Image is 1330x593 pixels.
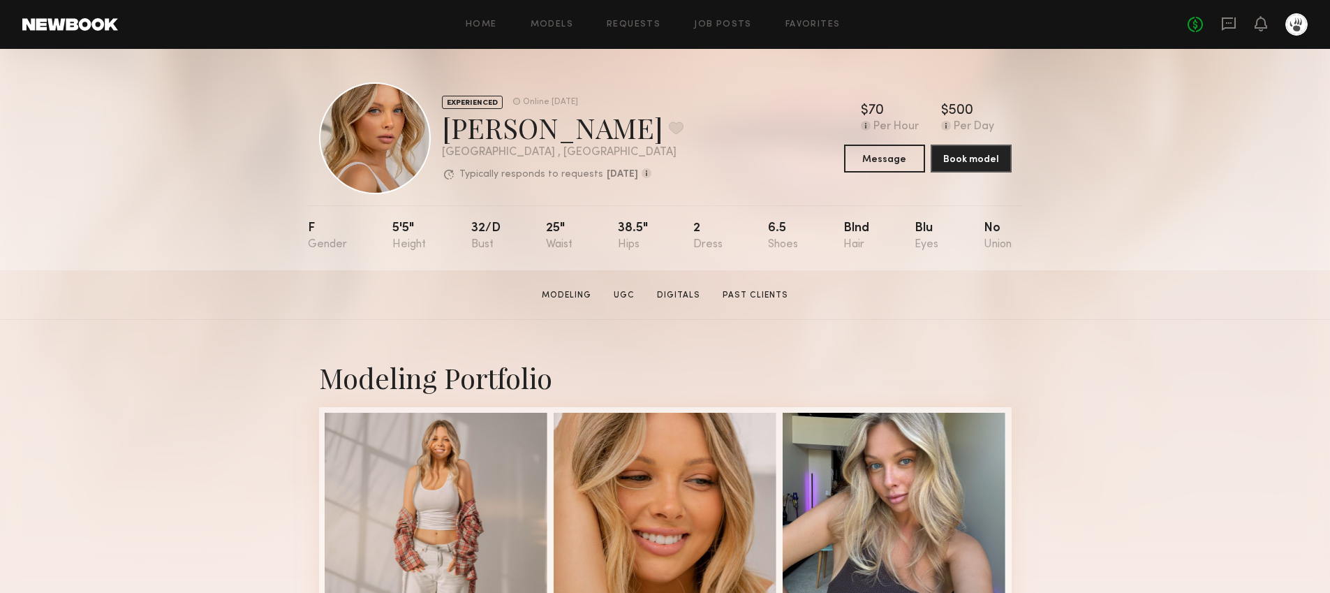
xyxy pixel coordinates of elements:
[869,104,884,118] div: 70
[523,98,578,107] div: Online [DATE]
[608,289,640,302] a: UGC
[459,170,603,180] p: Typically responds to requests
[618,222,648,251] div: 38.5"
[915,222,938,251] div: Blu
[308,222,347,251] div: F
[319,359,1012,396] div: Modeling Portfolio
[531,20,573,29] a: Models
[954,121,994,133] div: Per Day
[442,147,684,159] div: [GEOGRAPHIC_DATA] , [GEOGRAPHIC_DATA]
[931,145,1012,173] button: Book model
[442,109,684,146] div: [PERSON_NAME]
[607,20,660,29] a: Requests
[941,104,949,118] div: $
[694,20,752,29] a: Job Posts
[442,96,503,109] div: EXPERIENCED
[546,222,572,251] div: 25"
[844,145,925,173] button: Message
[768,222,798,251] div: 6.5
[949,104,973,118] div: 500
[651,289,706,302] a: Digitals
[392,222,426,251] div: 5'5"
[843,222,869,251] div: Blnd
[693,222,723,251] div: 2
[466,20,497,29] a: Home
[785,20,841,29] a: Favorites
[717,289,794,302] a: Past Clients
[607,170,638,180] b: [DATE]
[536,289,597,302] a: Modeling
[984,222,1012,251] div: No
[471,222,501,251] div: 32/d
[873,121,919,133] div: Per Hour
[861,104,869,118] div: $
